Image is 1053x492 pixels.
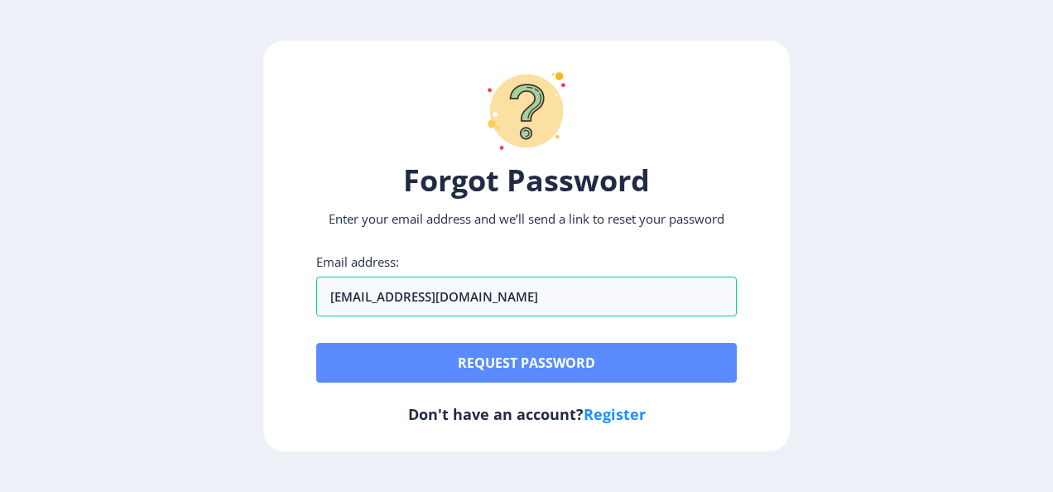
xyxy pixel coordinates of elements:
button: Request password [316,343,738,383]
img: question-mark [477,61,576,161]
h6: Don't have an account? [316,404,738,424]
label: Email address: [316,253,399,270]
input: Email address [316,277,738,316]
a: Register [584,404,646,424]
p: Enter your email address and we’ll send a link to reset your password [316,210,738,227]
h1: Forgot Password [316,161,738,200]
